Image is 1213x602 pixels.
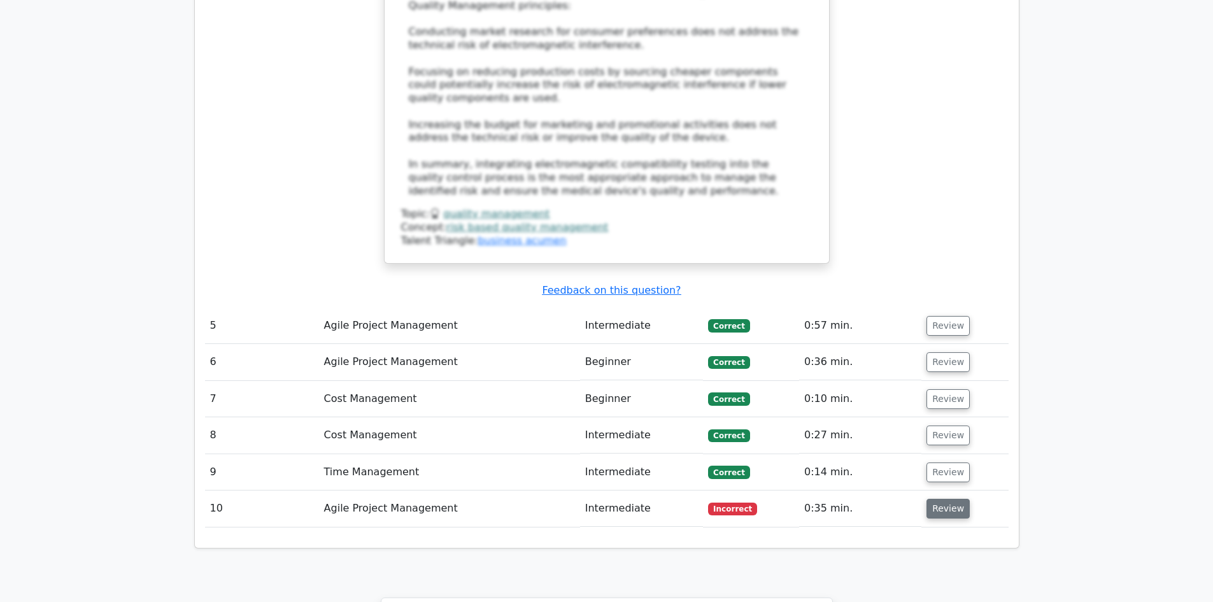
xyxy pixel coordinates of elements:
[205,454,319,491] td: 9
[580,344,704,380] td: Beginner
[401,208,812,247] div: Talent Triangle:
[205,417,319,454] td: 8
[708,466,749,478] span: Correct
[319,491,580,527] td: Agile Project Management
[926,316,970,336] button: Review
[926,389,970,409] button: Review
[580,417,704,454] td: Intermediate
[580,491,704,527] td: Intermediate
[580,454,704,491] td: Intermediate
[205,381,319,417] td: 7
[799,381,921,417] td: 0:10 min.
[580,381,704,417] td: Beginner
[799,344,921,380] td: 0:36 min.
[708,356,749,369] span: Correct
[926,352,970,372] button: Review
[319,344,580,380] td: Agile Project Management
[478,234,566,247] a: business acumen
[401,208,812,221] div: Topic:
[446,221,608,233] a: risk based quality management
[205,491,319,527] td: 10
[708,392,749,405] span: Correct
[443,208,550,220] a: quality management
[580,308,704,344] td: Intermediate
[799,454,921,491] td: 0:14 min.
[708,429,749,442] span: Correct
[319,454,580,491] td: Time Management
[799,417,921,454] td: 0:27 min.
[319,417,580,454] td: Cost Management
[926,462,970,482] button: Review
[319,381,580,417] td: Cost Management
[799,491,921,527] td: 0:35 min.
[799,308,921,344] td: 0:57 min.
[205,344,319,380] td: 6
[401,221,812,234] div: Concept:
[205,308,319,344] td: 5
[926,426,970,445] button: Review
[708,503,757,515] span: Incorrect
[708,319,749,332] span: Correct
[542,284,681,296] a: Feedback on this question?
[319,308,580,344] td: Agile Project Management
[926,499,970,519] button: Review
